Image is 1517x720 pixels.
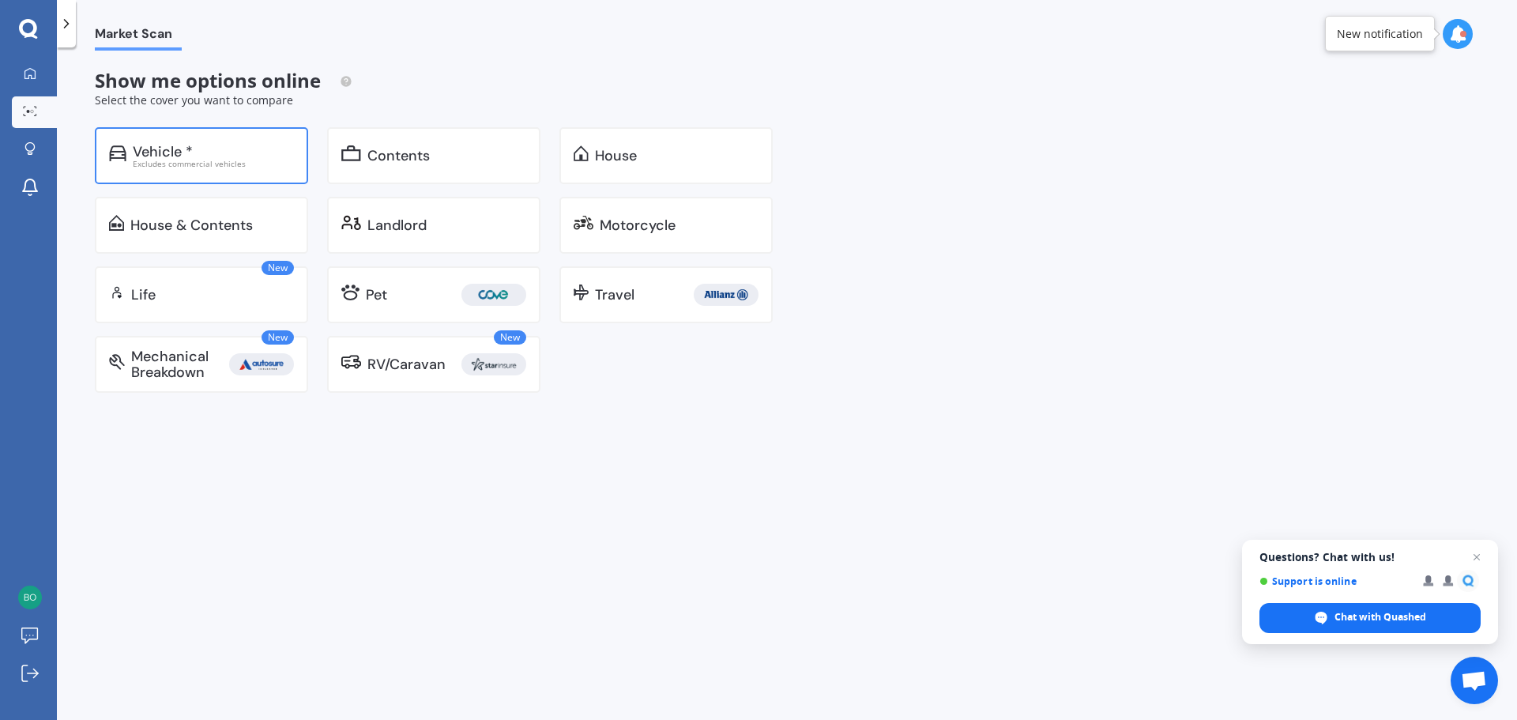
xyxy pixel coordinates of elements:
[341,145,361,161] img: content.01f40a52572271636b6f.svg
[465,284,523,306] img: Cove.webp
[574,145,589,161] img: home.91c183c226a05b4dc763.svg
[1334,610,1426,624] span: Chat with Quashed
[327,266,540,323] a: Pet
[367,356,446,372] div: RV/Caravan
[95,92,293,107] span: Select the cover you want to compare
[341,285,359,300] img: pet.71f96884985775575a0d.svg
[595,148,637,164] div: House
[133,160,294,168] div: Excludes commercial vehicles
[262,330,294,345] span: New
[574,285,589,300] img: travel.bdda8d6aa9c3f12c5fe2.svg
[109,285,125,300] img: life.f720d6a2d7cdcd3ad642.svg
[131,287,156,303] div: Life
[131,349,229,380] div: Mechanical Breakdown
[109,145,126,161] img: car.f15378c7a67c060ca3f3.svg
[232,353,291,375] img: Autosure.webp
[600,217,676,233] div: Motorcycle
[494,330,526,345] span: New
[341,215,361,231] img: landlord.470ea2398dcb263567d0.svg
[1451,657,1498,704] a: Open chat
[262,261,294,275] span: New
[1337,26,1423,42] div: New notification
[1259,575,1412,587] span: Support is online
[697,284,755,306] img: Allianz.webp
[109,215,124,231] img: home-and-contents.b802091223b8502ef2dd.svg
[1259,551,1481,564] span: Questions? Chat with us!
[95,67,352,93] span: Show me options online
[341,354,361,370] img: rv.0245371a01b30db230af.svg
[18,586,42,609] img: d2adb044f06c54417dbb98d780d2df5a
[109,354,125,370] img: mbi.6615ef239df2212c2848.svg
[95,26,182,47] span: Market Scan
[133,144,193,160] div: Vehicle *
[574,215,593,231] img: motorbike.c49f395e5a6966510904.svg
[1259,603,1481,633] span: Chat with Quashed
[130,217,253,233] div: House & Contents
[366,287,387,303] div: Pet
[367,217,427,233] div: Landlord
[367,148,430,164] div: Contents
[595,287,634,303] div: Travel
[465,353,523,375] img: Star.webp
